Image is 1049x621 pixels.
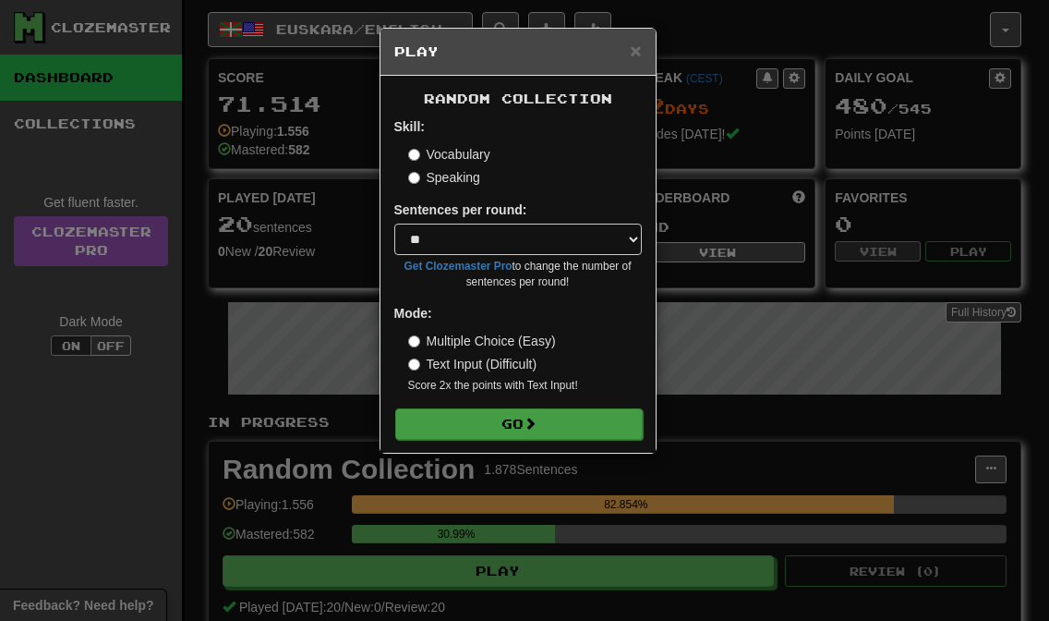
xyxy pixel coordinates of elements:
[408,355,537,373] label: Text Input (Difficult)
[630,41,641,60] button: Close
[408,168,480,187] label: Speaking
[408,335,420,347] input: Multiple Choice (Easy)
[408,332,556,350] label: Multiple Choice (Easy)
[395,408,643,440] button: Go
[408,172,420,184] input: Speaking
[394,259,642,290] small: to change the number of sentences per round!
[394,119,425,134] strong: Skill:
[394,306,432,321] strong: Mode:
[630,40,641,61] span: ×
[408,145,490,164] label: Vocabulary
[394,201,527,219] label: Sentences per round:
[408,378,642,394] small: Score 2x the points with Text Input !
[394,43,642,61] h5: Play
[404,260,512,273] a: Get Clozemaster Pro
[424,91,612,106] span: Random Collection
[408,149,420,161] input: Vocabulary
[408,359,420,371] input: Text Input (Difficult)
